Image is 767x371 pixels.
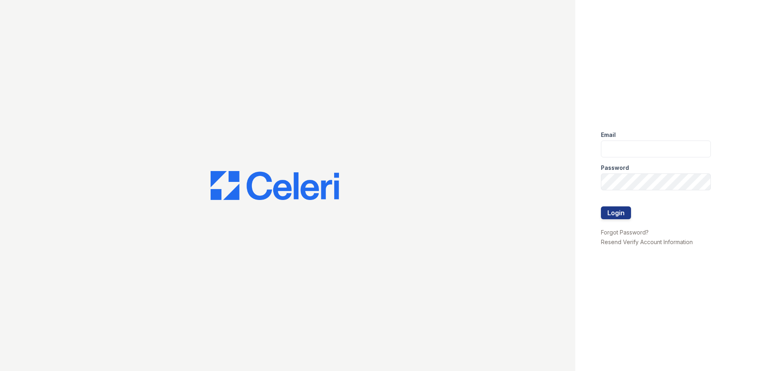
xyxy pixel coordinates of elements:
[601,131,616,139] label: Email
[601,238,693,245] a: Resend Verify Account Information
[601,229,649,236] a: Forgot Password?
[211,171,339,200] img: CE_Logo_Blue-a8612792a0a2168367f1c8372b55b34899dd931a85d93a1a3d3e32e68fde9ad4.png
[601,206,631,219] button: Login
[601,164,629,172] label: Password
